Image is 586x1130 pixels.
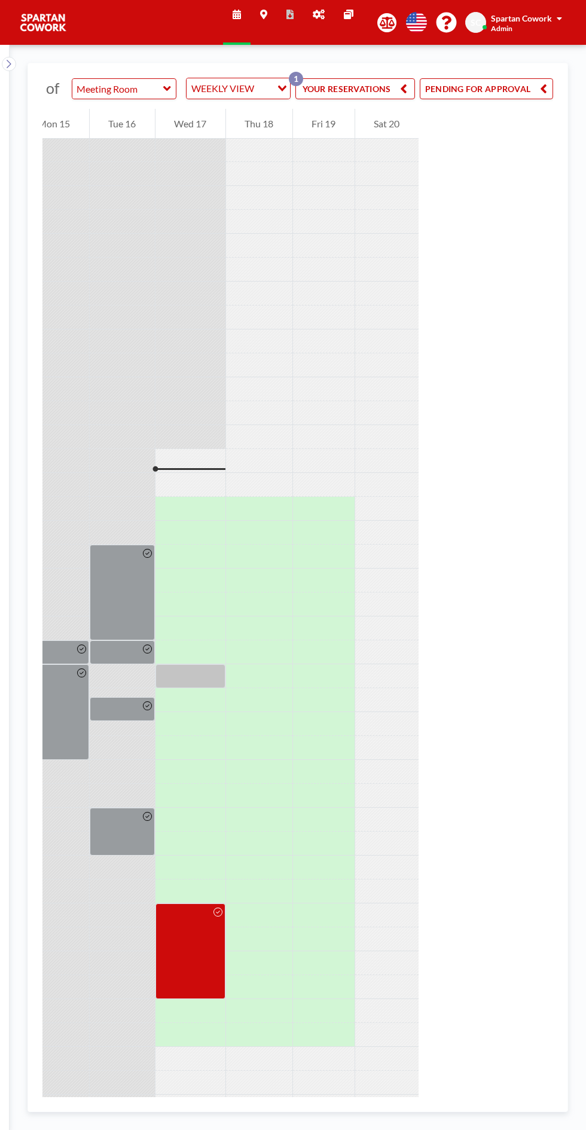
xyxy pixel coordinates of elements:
span: WEEKLY VIEW [189,81,257,96]
span: Spartan Cowork [491,13,552,23]
div: Tue 16 [90,109,155,139]
div: Fri 19 [293,109,355,139]
span: Admin [491,24,512,33]
button: PENDING FOR APPROVAL [420,78,553,99]
div: Search for option [187,78,290,99]
p: 1 [289,72,303,86]
button: YOUR RESERVATIONS1 [295,78,415,99]
span: SC [471,17,481,28]
input: Meeting Room [72,79,164,99]
input: Search for option [258,81,270,96]
div: Sat 20 [355,109,419,139]
div: Mon 15 [19,109,89,139]
span: of [46,79,59,97]
img: organization-logo [19,11,67,35]
div: Thu 18 [226,109,292,139]
div: Wed 17 [155,109,225,139]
